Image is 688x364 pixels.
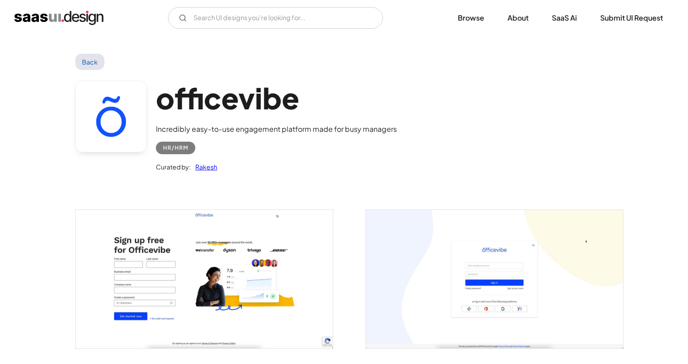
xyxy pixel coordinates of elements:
div: Curated by: [156,161,191,172]
input: Search UI designs you're looking for... [168,7,383,29]
form: Email Form [168,7,383,29]
a: open lightbox [366,210,623,348]
a: Rakesh [191,161,217,172]
a: home [14,11,103,25]
img: 6027724894806a10b4f90b05_officevibe%20sign%20up.jpg [76,210,333,348]
a: open lightbox [76,210,333,348]
a: SaaS Ai [541,8,588,28]
a: Back [75,54,104,70]
a: Submit UI Request [589,8,674,28]
div: Incredibly easy-to-use engagement platform made for busy managers [156,124,397,134]
a: About [497,8,539,28]
img: 60277248549dbbb32f00dd6f_officevibe%20login.jpg [366,210,623,348]
a: Browse [447,8,495,28]
div: HR/HRM [163,143,188,153]
h1: officevibe [156,81,397,115]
